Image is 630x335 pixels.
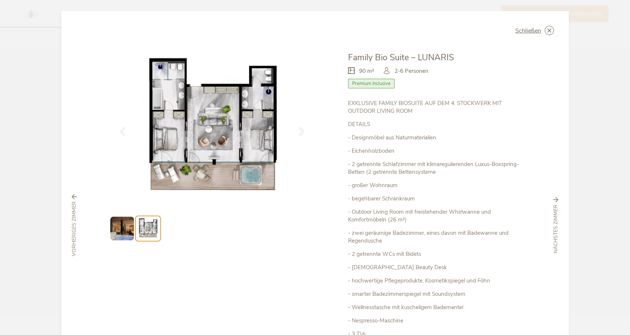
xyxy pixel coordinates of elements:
[348,208,521,224] p: - Outdoor Living Room mit freistehender Whirlwanne und Komfortmöbeln (26 m²)
[348,277,521,285] p: - hochwertige Pflegeprodukte, Kosmetikspiegel und Föhn
[348,290,521,298] p: - smarter Badezimmerspiegel mit Soundsystem
[348,52,454,63] span: Family Bio Suite – LUNARIS
[552,204,560,253] span: nächstes Zimmer
[110,217,134,240] img: Preview
[348,195,521,203] p: - begehbarer Schrankraum
[348,304,521,311] p: - Wellnesstasche mit kuscheligem Bademantel
[348,229,521,245] p: - zwei geräumige Badezimmer, eines davon mit Badewanne und Regendusche
[348,134,521,142] p: - Designmöbel aus Naturmaterialien
[348,160,521,176] p: - 2 getrennte Schlafzimmer mit klimaregulierenden Luxus-Boxspring-Betten (2 getrennte Bettensysteme
[359,67,374,75] span: 90 m²
[348,99,521,115] p: EXKLUSIVE FAMILY BIOSUITE AUF DEM 4. STOCKWERK MIT OUTDOOR LIVING ROOM
[348,250,521,258] p: - 2 getrennte WCs mit Bidets
[395,67,428,75] span: 2-6 Personen
[348,79,395,88] span: Premium Inclusive
[348,264,521,271] p: - [DEMOGRAPHIC_DATA] Beauty Desk
[348,121,521,128] p: DETAILS
[348,182,521,189] p: - großer Wohnraum
[137,217,159,240] img: Preview
[109,52,315,206] img: Family Bio Suite – LUNARIS
[70,201,78,256] span: vorheriges Zimmer
[348,147,521,155] p: - Eichenholzboden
